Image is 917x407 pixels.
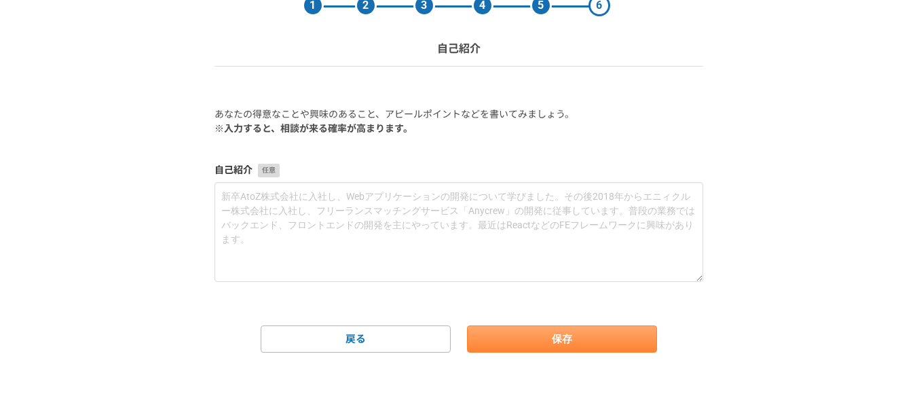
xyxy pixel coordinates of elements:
p: 自己紹介 [437,41,481,57]
button: 保存 [467,325,657,353]
p: あなたの得意なことや興味のあること、アピールポイントなどを書いてみましょう。 [214,107,703,122]
p: ※入力すると、相談が来る確率が高まります。 [214,122,703,136]
a: 戻る [261,325,451,353]
label: 自己紹介 [214,163,703,177]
